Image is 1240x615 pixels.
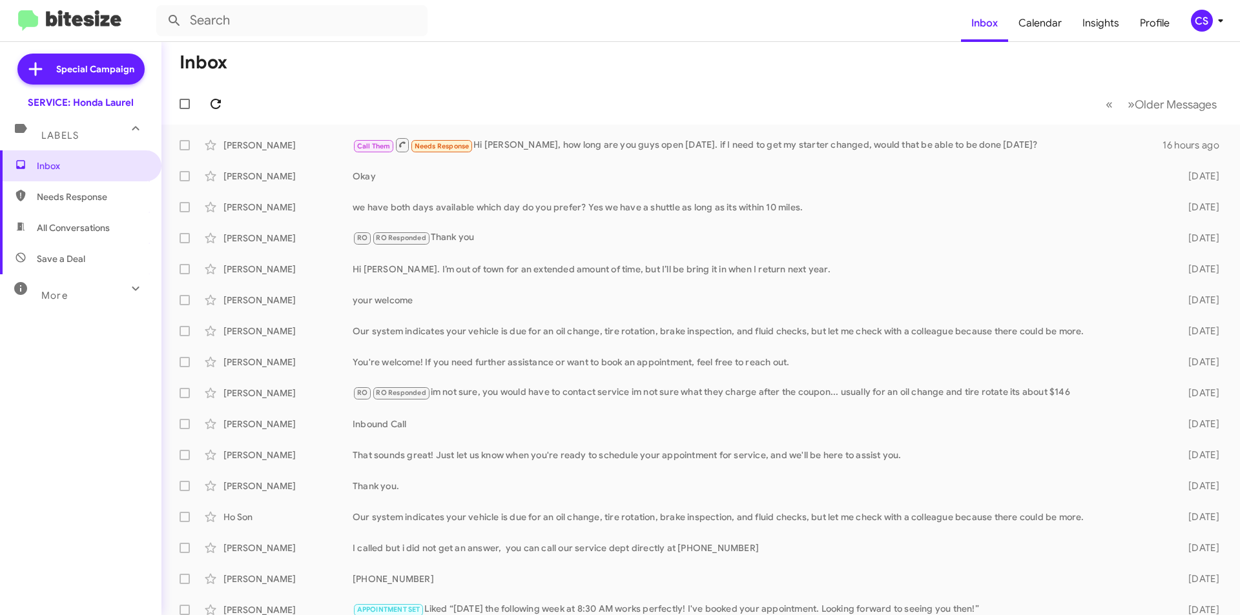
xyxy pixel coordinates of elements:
div: [PERSON_NAME] [223,294,353,307]
div: Thank you [353,230,1168,245]
div: [DATE] [1168,541,1230,554]
a: Special Campaign [17,54,145,85]
span: Needs Response [37,190,147,203]
div: Okay [353,170,1168,183]
div: Thank you. [353,479,1168,492]
a: Profile [1130,5,1180,42]
div: [DATE] [1168,572,1230,585]
span: RO Responded [376,234,426,242]
span: Older Messages [1135,97,1217,112]
div: [DATE] [1168,294,1230,307]
div: [DATE] [1168,170,1230,183]
span: Needs Response [415,142,470,150]
span: » [1128,96,1135,112]
div: You're welcome! If you need further assistance or want to book an appointment, feel free to reach... [353,356,1168,368]
div: [DATE] [1168,201,1230,214]
span: APPOINTMENT SET [357,605,420,614]
div: [DATE] [1168,449,1230,461]
span: All Conversations [37,221,110,234]
div: [PERSON_NAME] [223,232,353,245]
div: [DATE] [1168,479,1230,492]
div: [PHONE_NUMBER] [353,572,1168,585]
div: Hi [PERSON_NAME], how long are you guys open [DATE]. if I need to get my starter changed, would t... [353,137,1162,153]
div: [DATE] [1168,510,1230,523]
span: « [1106,96,1113,112]
span: RO Responded [376,388,426,397]
span: RO [357,234,367,242]
div: 16 hours ago [1162,139,1230,152]
a: Insights [1072,5,1130,42]
div: CS [1191,10,1213,32]
div: [DATE] [1168,418,1230,430]
div: [PERSON_NAME] [223,479,353,492]
nav: Page navigation example [1099,91,1224,117]
span: Inbox [37,159,147,172]
div: Inbound Call [353,418,1168,430]
div: Our system indicates your vehicle is due for an oil change, tire rotation, brake inspection, and ... [353,325,1168,338]
div: [PERSON_NAME] [223,387,353,399]
div: [PERSON_NAME] [223,139,353,152]
span: Save a Deal [37,252,85,265]
div: [PERSON_NAME] [223,572,353,585]
div: SERVICE: Honda Laurel [28,96,134,109]
button: Next [1120,91,1224,117]
div: [DATE] [1168,263,1230,276]
button: Previous [1098,91,1121,117]
div: That sounds great! Just let us know when you're ready to schedule your appointment for service, a... [353,449,1168,461]
span: More [41,290,68,301]
a: Calendar [1008,5,1072,42]
div: Hi [PERSON_NAME]. I’m out of town for an extended amount of time, but I’ll be bring it in when I ... [353,263,1168,276]
div: your welcome [353,294,1168,307]
span: Labels [41,130,79,141]
div: im not sure, you would have to contact service im not sure what they charge after the coupon... u... [353,385,1168,400]
h1: Inbox [180,52,227,73]
div: [PERSON_NAME] [223,201,353,214]
div: Our system indicates your vehicle is due for an oil change, tire rotation, brake inspection, and ... [353,510,1168,523]
div: [DATE] [1168,356,1230,368]
div: [DATE] [1168,325,1230,338]
span: Call Them [357,142,391,150]
div: [PERSON_NAME] [223,541,353,554]
div: [PERSON_NAME] [223,170,353,183]
div: [PERSON_NAME] [223,449,353,461]
div: [DATE] [1168,232,1230,245]
div: [PERSON_NAME] [223,418,353,430]
div: [PERSON_NAME] [223,356,353,368]
div: Ho Son [223,510,353,523]
div: I called but i did not get an answer, you can call our service dept directly at [PHONE_NUMBER] [353,541,1168,554]
div: [PERSON_NAME] [223,325,353,338]
span: Special Campaign [56,63,134,76]
div: we have both days available which day do you prefer? Yes we have a shuttle as long as its within ... [353,201,1168,214]
button: CS [1180,10,1226,32]
div: [PERSON_NAME] [223,263,353,276]
span: RO [357,388,367,397]
div: [DATE] [1168,387,1230,399]
a: Inbox [961,5,1008,42]
input: Search [156,5,428,36]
